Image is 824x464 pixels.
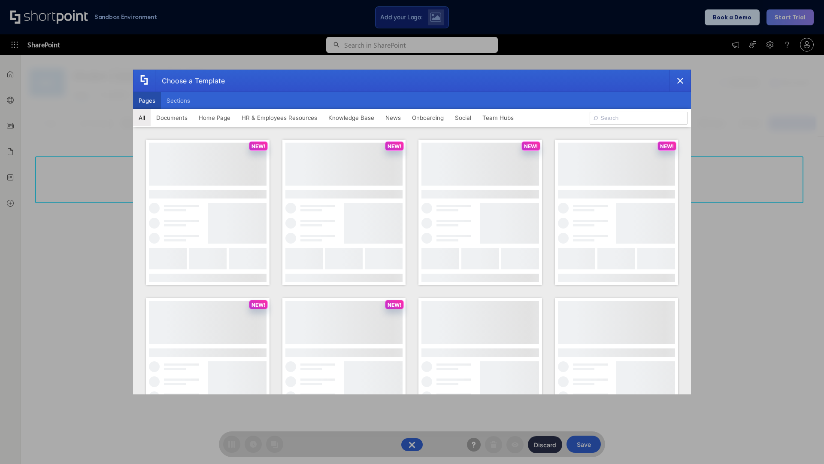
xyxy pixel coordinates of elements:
[251,143,265,150] p: NEW!
[151,109,193,126] button: Documents
[524,143,538,150] p: NEW!
[323,109,380,126] button: Knowledge Base
[781,423,824,464] iframe: Chat Widget
[133,109,151,126] button: All
[161,92,196,109] button: Sections
[590,112,688,125] input: Search
[449,109,477,126] button: Social
[388,143,401,150] p: NEW!
[133,92,161,109] button: Pages
[155,70,225,92] div: Choose a Template
[477,109,519,126] button: Team Hubs
[133,70,691,394] div: template selector
[236,109,323,126] button: HR & Employees Resources
[406,109,449,126] button: Onboarding
[193,109,236,126] button: Home Page
[660,143,674,150] p: NEW!
[251,302,265,308] p: NEW!
[388,302,401,308] p: NEW!
[380,109,406,126] button: News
